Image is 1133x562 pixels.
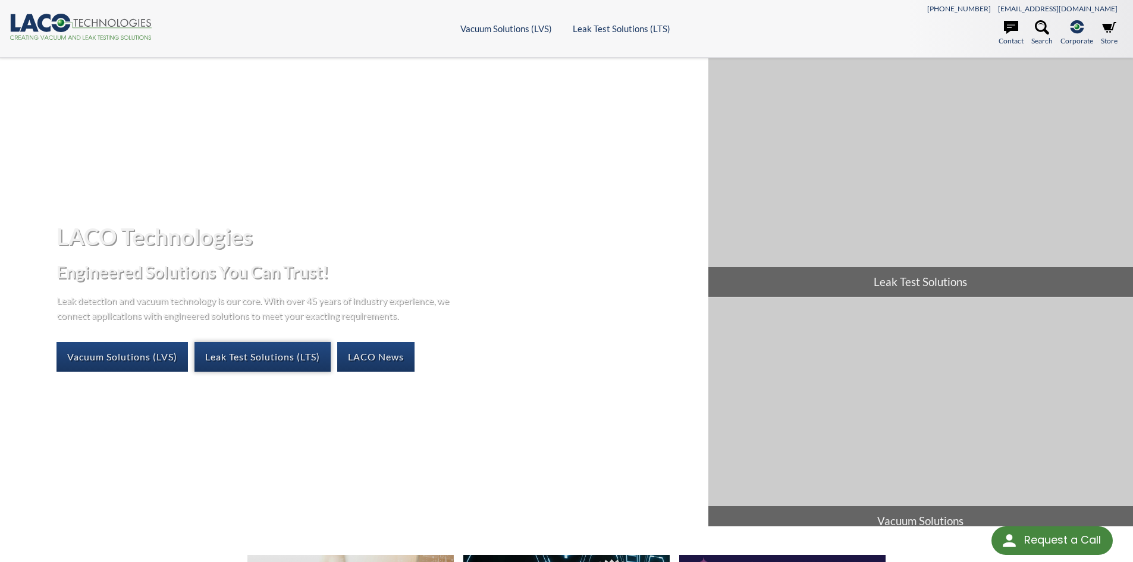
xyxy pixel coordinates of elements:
[991,526,1113,555] div: Request a Call
[1101,20,1118,46] a: Store
[573,23,670,34] a: Leak Test Solutions (LTS)
[194,342,331,372] a: Leak Test Solutions (LTS)
[1024,526,1101,554] div: Request a Call
[57,261,698,283] h2: Engineered Solutions You Can Trust!
[927,4,991,13] a: [PHONE_NUMBER]
[57,293,455,323] p: Leak detection and vacuum technology is our core. With over 45 years of industry experience, we c...
[460,23,552,34] a: Vacuum Solutions (LVS)
[708,267,1133,297] span: Leak Test Solutions
[708,506,1133,536] span: Vacuum Solutions
[337,342,415,372] a: LACO News
[1060,35,1093,46] span: Corporate
[708,297,1133,536] a: Vacuum Solutions
[998,4,1118,13] a: [EMAIL_ADDRESS][DOMAIN_NAME]
[708,58,1133,297] a: Leak Test Solutions
[1000,531,1019,550] img: round button
[999,20,1024,46] a: Contact
[1031,20,1053,46] a: Search
[57,342,188,372] a: Vacuum Solutions (LVS)
[57,222,698,251] h1: LACO Technologies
